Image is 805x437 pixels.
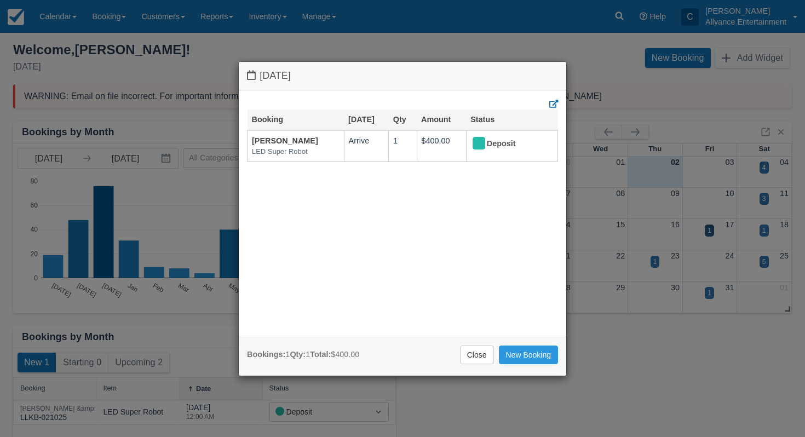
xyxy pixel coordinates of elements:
strong: Qty: [290,350,306,359]
td: 1 [389,130,417,162]
div: 1 1 $400.00 [247,349,359,360]
a: Qty [393,115,406,124]
strong: Bookings: [247,350,285,359]
div: Deposit [471,135,544,153]
a: [DATE] [348,115,375,124]
a: Booking [252,115,284,124]
a: [PERSON_NAME] [252,136,318,145]
a: Status [470,115,495,124]
a: Close [460,346,494,364]
td: Arrive [344,130,389,162]
a: New Booking [499,346,559,364]
td: $400.00 [417,130,466,162]
strong: Total: [310,350,331,359]
h4: [DATE] [247,70,558,82]
a: Amount [421,115,451,124]
em: LED Super Robot [252,147,340,157]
